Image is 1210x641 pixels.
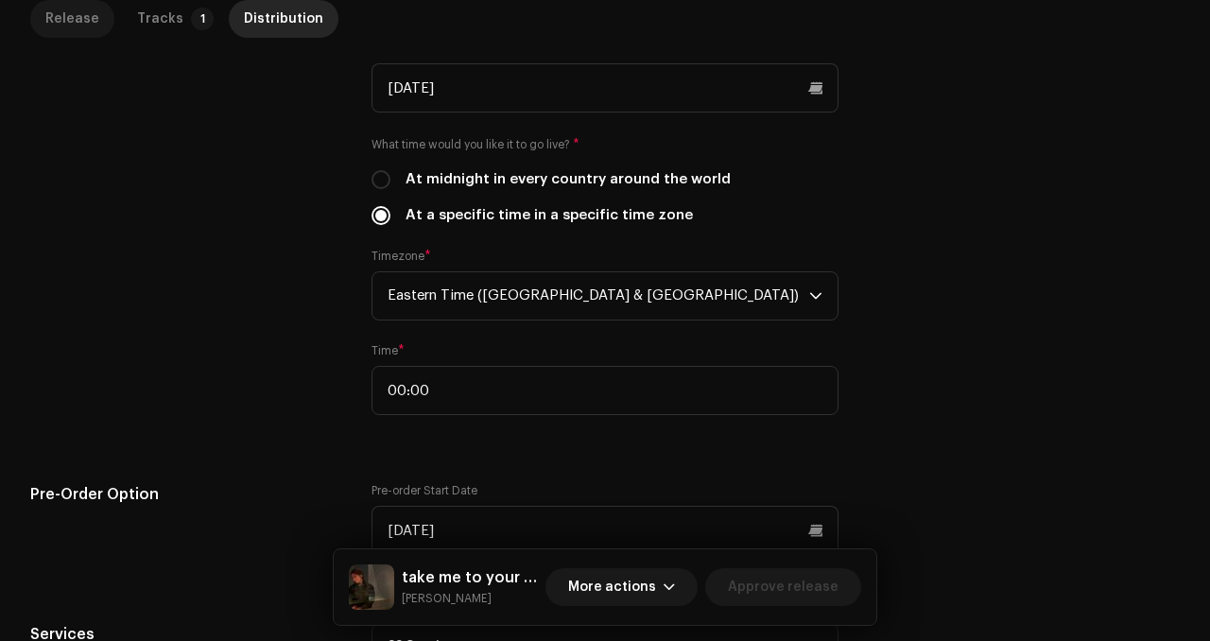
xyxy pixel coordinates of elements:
input: Select Date [372,506,838,555]
div: dropdown trigger [809,272,822,320]
span: Eastern Time (US & Canada) [388,272,809,320]
label: Time [372,343,405,358]
input: Select Date [372,63,838,113]
button: More actions [545,568,698,606]
label: At midnight in every country around the world [406,169,731,190]
span: Approve release [728,568,838,606]
label: Pre-order Start Date [372,483,477,498]
img: c8356843-dece-4f5f-b34c-7d4ce6f4595e [349,564,394,610]
label: At a specific time in a specific time zone [406,205,693,226]
span: More actions [568,568,656,606]
h5: take me to your house [402,566,538,589]
label: Timezone [372,249,431,264]
input: Enter hh:mm from 00:00 to 23:59 [372,366,838,415]
h5: Pre-Order Option [30,483,341,506]
small: take me to your house [402,589,538,608]
small: What time would you like it to go live? [372,135,570,154]
button: Approve release [705,568,861,606]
